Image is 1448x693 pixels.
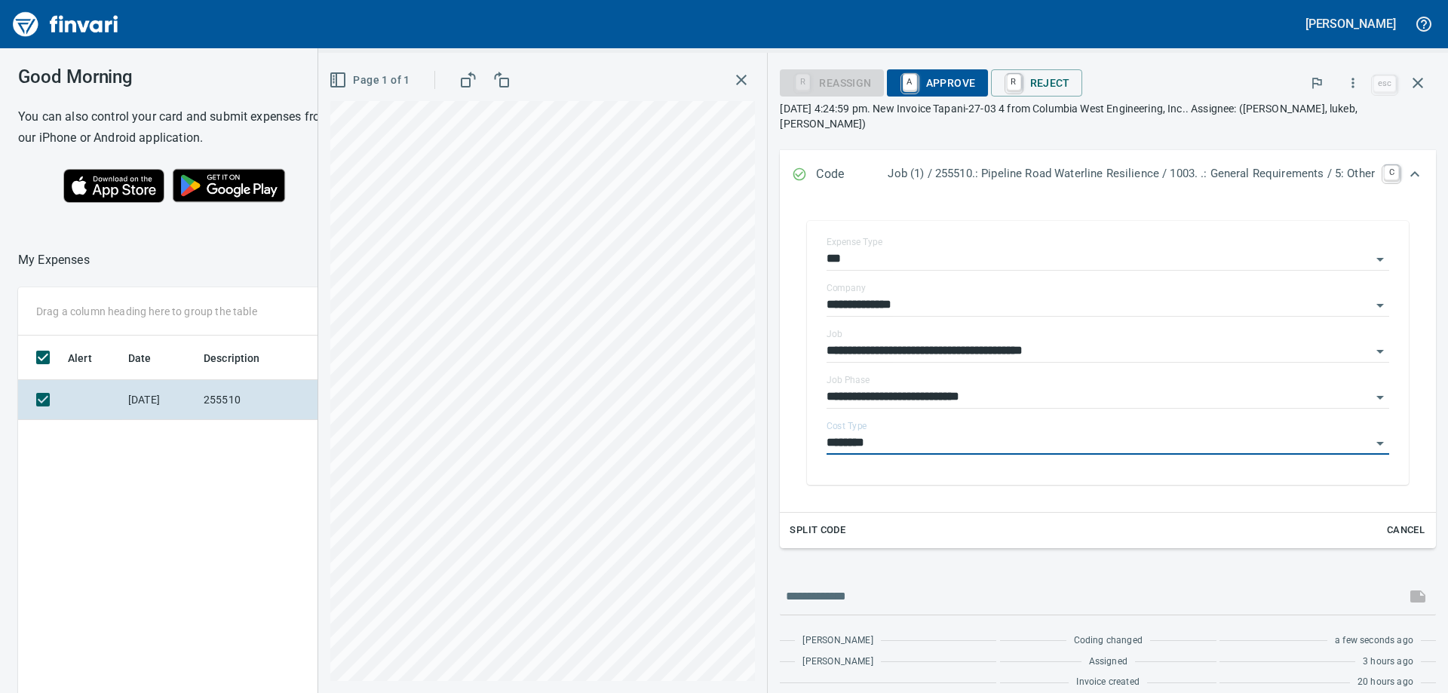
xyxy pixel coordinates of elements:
nav: breadcrumb [18,251,90,269]
span: This records your message into the invoice and notifies anyone mentioned [1400,578,1436,615]
span: Approve [899,70,976,96]
button: Open [1370,433,1391,454]
button: More [1336,66,1370,100]
span: [PERSON_NAME] [802,633,873,649]
button: Open [1370,341,1391,362]
button: AApprove [887,69,988,97]
p: My Expenses [18,251,90,269]
a: esc [1373,75,1396,92]
span: Coding changed [1074,633,1143,649]
td: [DATE] [122,380,198,420]
div: Reassign [780,75,883,88]
span: a few seconds ago [1335,633,1413,649]
p: Job (1) / 255510.: Pipeline Road Waterline Resilience / 1003. .: General Requirements / 5: Other [888,165,1375,182]
h5: [PERSON_NAME] [1305,16,1396,32]
span: Date [128,349,152,367]
span: Assigned [1089,655,1127,670]
span: 20 hours ago [1357,675,1413,690]
div: Expand [780,150,1436,200]
img: Get it on Google Play [164,161,294,210]
button: Open [1370,387,1391,408]
span: 3 hours ago [1363,655,1413,670]
p: Code [816,165,888,185]
span: Alert [68,349,112,367]
span: Date [128,349,171,367]
span: Split Code [790,522,845,539]
div: Expand [780,200,1436,548]
button: Page 1 of 1 [326,66,416,94]
img: Finvari [9,6,122,42]
button: Cancel [1382,519,1430,542]
label: Company [827,284,866,293]
p: [DATE] 4:24:59 pm. New Invoice Tapani-27-03 4 from Columbia West Engineering, Inc.. Assignee: ([P... [780,101,1436,131]
h3: Good Morning [18,66,339,87]
span: Reject [1003,70,1070,96]
span: Invoice created [1076,675,1140,690]
span: Close invoice [1370,65,1436,101]
p: Drag a column heading here to group the table [36,304,257,319]
span: Cancel [1385,522,1426,539]
span: [PERSON_NAME] [802,655,873,670]
span: Page 1 of 1 [332,71,410,90]
label: Cost Type [827,422,867,431]
span: Description [204,349,260,367]
img: Download on the App Store [63,169,164,203]
a: R [1007,74,1021,90]
button: Split Code [786,519,849,542]
td: 255510 [198,380,333,420]
span: Description [204,349,280,367]
label: Expense Type [827,238,882,247]
button: Flag [1300,66,1333,100]
h6: You can also control your card and submit expenses from our iPhone or Android application. [18,106,339,149]
button: [PERSON_NAME] [1302,12,1400,35]
label: Job Phase [827,376,870,385]
button: RReject [991,69,1082,97]
label: Job [827,330,842,339]
a: C [1384,165,1399,180]
span: Alert [68,349,92,367]
button: Open [1370,295,1391,316]
a: A [903,74,917,90]
button: Open [1370,249,1391,270]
